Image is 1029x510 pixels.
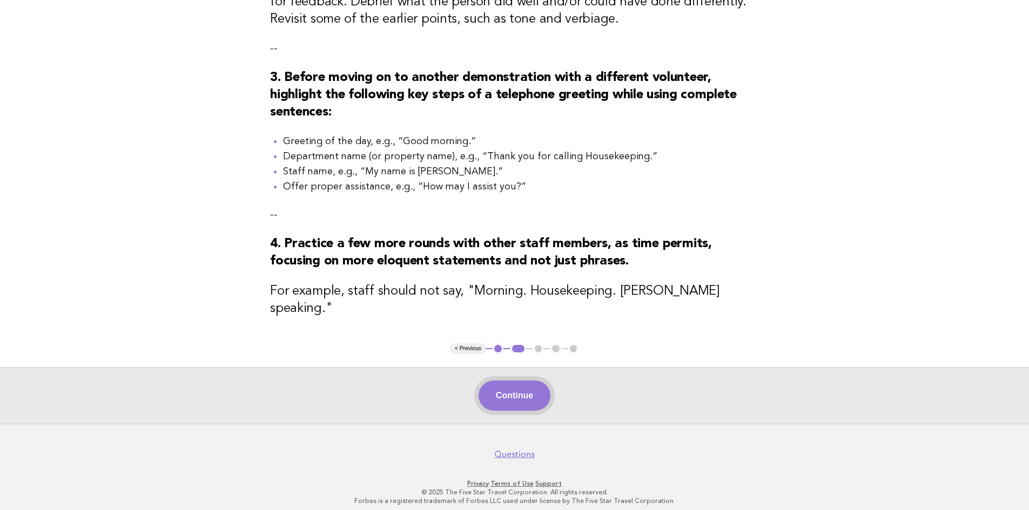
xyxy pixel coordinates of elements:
a: Support [535,480,562,487]
button: Continue [479,380,550,411]
p: © 2025 The Five Star Travel Corporation. All rights reserved. [184,488,845,497]
p: · · [184,479,845,488]
strong: 4. Practice a few more rounds with other staff members, as time permits, focusing on more eloquen... [270,237,711,268]
button: 2 [510,343,526,354]
p: Forbes is a registered trademark of Forbes LLC used under license by The Five Star Travel Corpora... [184,497,845,505]
strong: 3. Before moving on to another demonstration with a different volunteer, highlight the following ... [270,71,737,119]
h3: For example, staff should not say, "Morning. Housekeeping. [PERSON_NAME] speaking." [270,283,759,317]
li: Offer proper assistance, e.g., “How may I assist you?” [283,179,759,194]
p: -- [270,207,759,222]
a: Privacy [467,480,489,487]
p: -- [270,41,759,56]
a: Terms of Use [490,480,534,487]
a: Questions [494,449,535,460]
button: 1 [493,343,503,354]
li: Department name (or property name), e.g., “Thank you for calling Housekeeping.” [283,149,759,164]
li: Greeting of the day, e.g., “Good morning.” [283,134,759,149]
li: Staff name, e.g., “My name is [PERSON_NAME].” [283,164,759,179]
button: < Previous [450,343,486,354]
